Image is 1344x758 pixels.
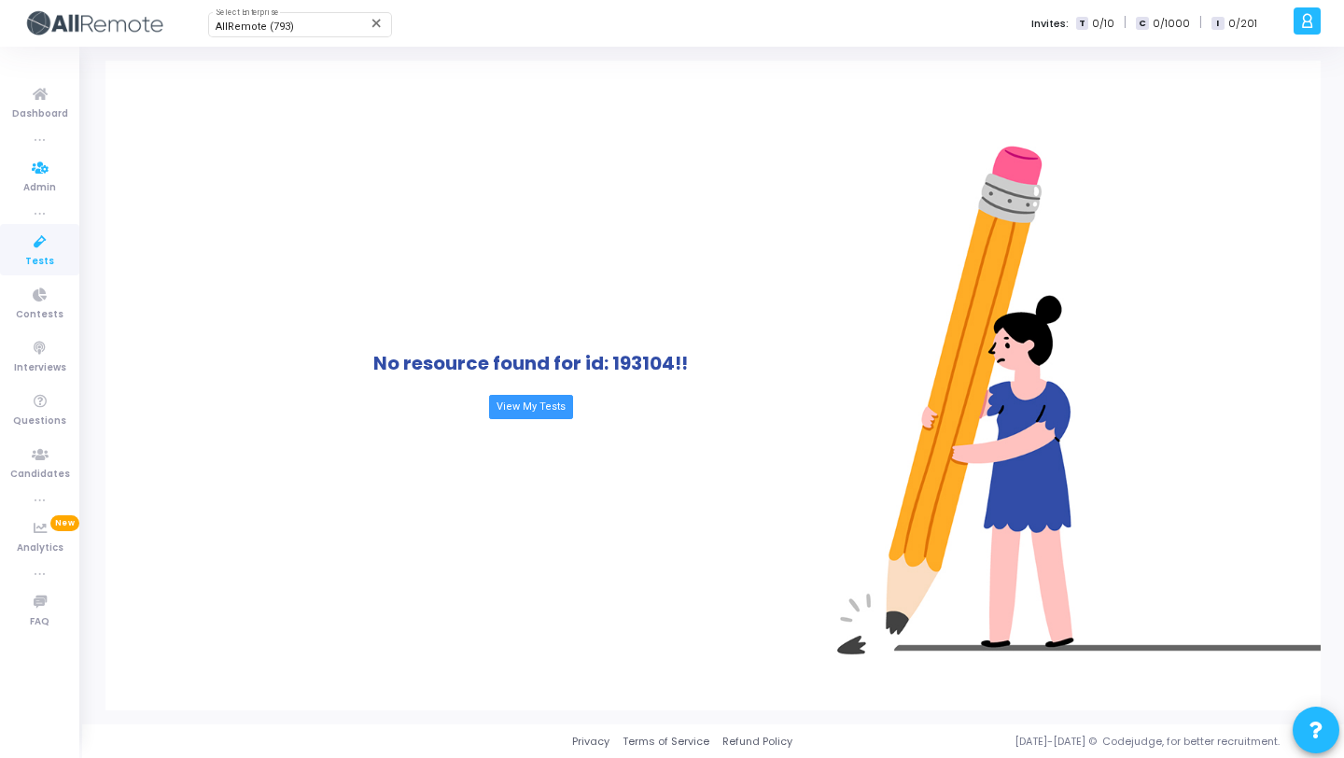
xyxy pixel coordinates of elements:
[370,16,385,31] mat-icon: Clear
[1076,17,1088,31] span: T
[623,734,709,750] a: Terms of Service
[1136,17,1148,31] span: C
[373,352,688,374] h1: No resource found for id: 193104!!
[16,307,63,323] span: Contests
[10,467,70,483] span: Candidates
[50,515,79,531] span: New
[30,614,49,630] span: FAQ
[1211,17,1224,31] span: I
[722,734,792,750] a: Refund Policy
[1124,13,1127,33] span: |
[1031,16,1069,32] label: Invites:
[17,540,63,556] span: Analytics
[216,21,294,33] span: AllRemote (793)
[23,5,163,42] img: logo
[1092,16,1114,32] span: 0/10
[23,180,56,196] span: Admin
[1199,13,1202,33] span: |
[13,414,66,429] span: Questions
[1153,16,1190,32] span: 0/1000
[25,254,54,270] span: Tests
[572,734,609,750] a: Privacy
[1228,16,1257,32] span: 0/201
[14,360,66,376] span: Interviews
[489,395,573,419] a: View My Tests
[792,734,1321,750] div: [DATE]-[DATE] © Codejudge, for better recruitment.
[12,106,68,122] span: Dashboard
